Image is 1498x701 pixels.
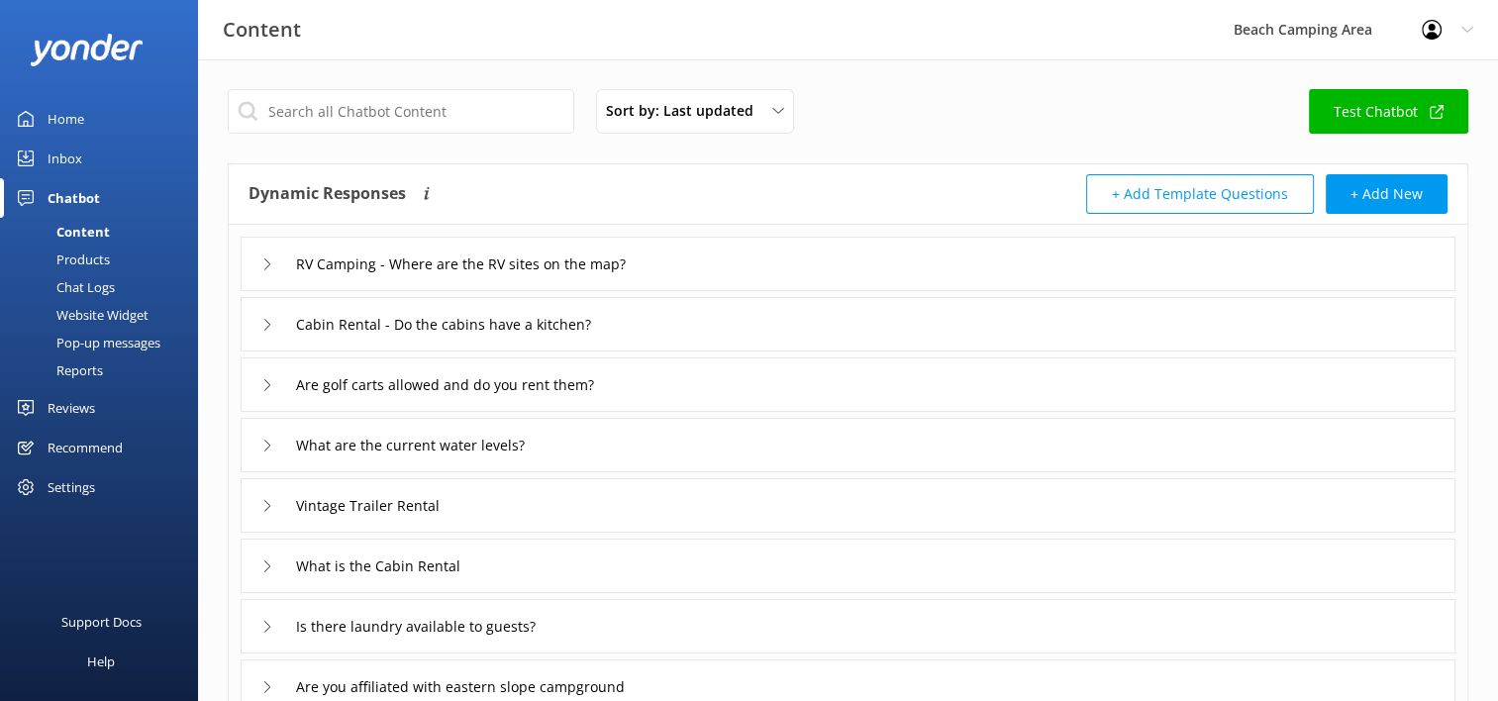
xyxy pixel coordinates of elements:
[87,642,115,681] div: Help
[12,301,149,329] div: Website Widget
[12,273,198,301] a: Chat Logs
[48,467,95,507] div: Settings
[12,356,198,384] a: Reports
[48,388,95,428] div: Reviews
[61,602,142,642] div: Support Docs
[1086,174,1314,214] button: + Add Template Questions
[249,174,406,214] h4: Dynamic Responses
[223,14,301,46] h3: Content
[606,100,765,122] span: Sort by: Last updated
[12,273,115,301] div: Chat Logs
[12,329,198,356] a: Pop-up messages
[12,218,198,246] a: Content
[228,89,574,134] input: Search all Chatbot Content
[12,329,160,356] div: Pop-up messages
[12,246,198,273] a: Products
[48,428,123,467] div: Recommend
[48,99,84,139] div: Home
[48,178,100,218] div: Chatbot
[1326,174,1448,214] button: + Add New
[48,139,82,178] div: Inbox
[12,218,110,246] div: Content
[12,301,198,329] a: Website Widget
[12,246,110,273] div: Products
[12,356,103,384] div: Reports
[1309,89,1468,134] a: Test Chatbot
[30,34,144,66] img: yonder-white-logo.png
